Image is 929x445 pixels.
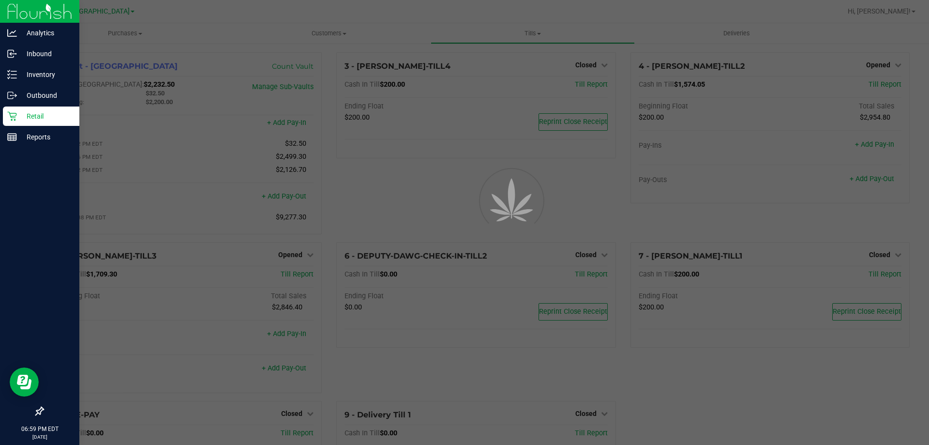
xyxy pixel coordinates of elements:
[4,433,75,441] p: [DATE]
[7,91,17,100] inline-svg: Outbound
[17,69,75,80] p: Inventory
[7,132,17,142] inline-svg: Reports
[17,110,75,122] p: Retail
[17,131,75,143] p: Reports
[7,28,17,38] inline-svg: Analytics
[17,90,75,101] p: Outbound
[7,70,17,79] inline-svg: Inventory
[4,425,75,433] p: 06:59 PM EDT
[17,27,75,39] p: Analytics
[17,48,75,60] p: Inbound
[10,368,39,397] iframe: Resource center
[7,49,17,59] inline-svg: Inbound
[7,111,17,121] inline-svg: Retail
